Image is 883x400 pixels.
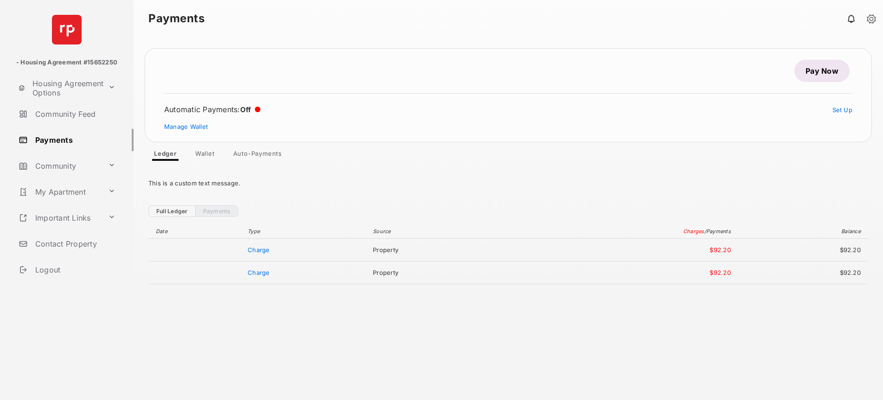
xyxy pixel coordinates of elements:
[52,15,82,44] img: svg+xml;base64,PHN2ZyB4bWxucz0iaHR0cDovL3d3dy53My5vcmcvMjAwMC9zdmciIHdpZHRoPSI2NCIgaGVpZ2h0PSI2NC...
[512,269,731,276] span: $92.20
[16,58,117,67] p: - Housing Agreement #15652250
[188,150,222,161] a: Wallet
[248,246,270,254] span: Charge
[15,181,104,203] a: My Apartment
[15,129,134,151] a: Payments
[368,261,507,284] td: Property
[248,269,270,276] span: Charge
[15,207,104,229] a: Important Links
[736,224,868,239] th: Balance
[368,224,507,239] th: Source
[148,224,243,239] th: Date
[164,105,261,114] div: Automatic Payments :
[832,106,853,114] a: Set Up
[226,150,289,161] a: Auto-Payments
[368,239,507,261] td: Property
[164,123,208,130] a: Manage Wallet
[148,13,205,24] strong: Payments
[195,205,238,217] a: Payments
[736,261,868,284] td: $92.20
[15,103,134,125] a: Community Feed
[683,228,704,235] span: Charges
[243,224,368,239] th: Type
[148,205,195,217] a: Full Ledger
[736,239,868,261] td: $92.20
[15,259,134,281] a: Logout
[15,77,104,99] a: Housing Agreement Options
[704,228,731,235] span: / Payments
[512,246,731,254] span: $92.20
[240,105,251,114] span: Off
[148,172,868,194] div: This is a custom text message.
[15,233,134,255] a: Contact Property
[15,155,104,177] a: Community
[147,150,184,161] a: Ledger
